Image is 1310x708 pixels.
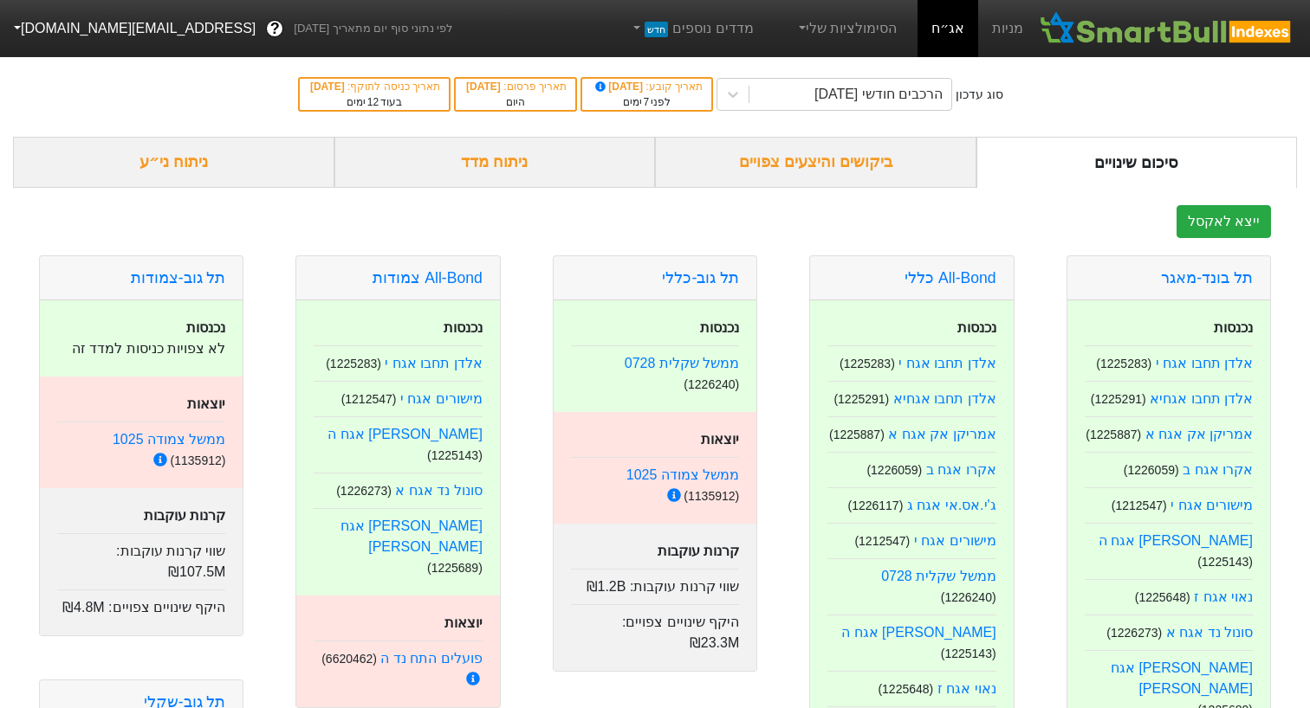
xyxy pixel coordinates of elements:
[905,269,995,286] a: All-Bond כללי
[57,533,225,582] div: שווי קרנות עוקבות :
[367,96,379,108] span: 12
[444,615,483,630] strong: יוצאות
[334,137,656,188] div: ניתוח מדד
[336,484,392,498] small: ( 1226273 )
[644,96,650,108] span: 7
[593,80,646,93] span: [DATE]
[270,17,280,41] span: ?
[881,569,995,583] a: ממשל שקלית 0728
[1135,590,1190,604] small: ( 1225648 )
[1099,533,1254,548] a: [PERSON_NAME] אגח ה
[131,269,226,286] a: תל גוב-צמודות
[385,356,482,370] a: אלדן תחבו אגח י
[13,137,334,188] div: ניתוח ני״ע
[701,432,739,447] strong: יוצאות
[1156,356,1253,370] a: אלדן תחבו אגח י
[591,94,703,110] div: לפני ימים
[506,96,525,108] span: היום
[976,137,1298,188] div: סיכום שינויים
[1112,499,1167,512] small: ( 1212547 )
[684,377,739,391] small: ( 1226240 )
[1214,320,1253,335] strong: נכנסות
[1086,428,1141,441] small: ( 1225887 )
[171,454,226,467] small: ( 1135912 )
[1111,660,1253,696] a: [PERSON_NAME] אגח [PERSON_NAME]
[840,357,895,370] small: ( 1225283 )
[187,396,225,411] strong: יוצאות
[1194,589,1253,604] a: נאוי אגח ז
[956,86,1003,104] div: סוג עדכון
[466,80,503,93] span: [DATE]
[587,579,626,594] span: ₪1.2B
[626,467,739,482] a: ממשל צמודה 1025
[1091,392,1146,406] small: ( 1225291 )
[907,498,996,512] a: ג'י.אס.אי אגח ג
[1166,625,1253,640] a: סונול נד אגח א
[326,357,381,370] small: ( 1225283 )
[571,604,739,653] div: היקף שינויים צפויים :
[700,320,739,335] strong: נכנסות
[866,463,922,477] small: ( 1226059 )
[829,428,885,441] small: ( 1225887 )
[1150,391,1253,406] a: אלדן תחבו אגחיא
[340,518,483,554] a: [PERSON_NAME] אגח [PERSON_NAME]
[591,79,703,94] div: תאריך קובע :
[1177,205,1271,238] button: ייצא לאקסל
[655,137,976,188] div: ביקושים והיצעים צפויים
[926,462,996,477] a: אקרו אגח ב
[937,681,996,696] a: נאוי אגח ז
[814,84,943,105] div: הרכבים חודשי [DATE]
[321,652,377,666] small: ( 6620462 )
[444,320,483,335] strong: נכנסות
[623,11,761,46] a: מדדים נוספיםחדש
[571,569,739,597] div: שווי קרנות עוקבות :
[941,647,996,660] small: ( 1225143 )
[113,432,225,447] a: ממשל צמודה 1025
[662,269,739,286] a: תל גוב-כללי
[841,625,996,640] a: [PERSON_NAME] אגח ה
[690,635,739,650] span: ₪23.3M
[878,682,933,696] small: ( 1225648 )
[854,534,910,548] small: ( 1212547 )
[1171,498,1253,512] a: מישורים אגח י
[1096,357,1151,370] small: ( 1225283 )
[310,80,347,93] span: [DATE]
[57,589,225,618] div: היקף שינויים צפויים :
[57,338,225,359] p: לא צפויות כניסות למדד זה
[1037,11,1296,46] img: SmartBull
[380,651,482,666] a: פועלים התח נד ה
[684,489,739,503] small: ( 1135912 )
[373,269,482,286] a: All-Bond צמודות
[395,483,482,498] a: סונול נד אגח א
[144,508,225,523] strong: קרנות עוקבות
[341,392,397,406] small: ( 1212547 )
[294,20,452,37] span: לפי נתוני סוף יום מתאריך [DATE]
[464,79,567,94] div: תאריך פרסום :
[625,356,739,370] a: ממשל שקלית 0728
[898,356,995,370] a: אלדן תחבו אגח י
[957,320,996,335] strong: נכנסות
[427,448,483,462] small: ( 1225143 )
[168,564,225,579] span: ₪107.5M
[1161,269,1253,286] a: תל בונד-מאגר
[308,79,440,94] div: תאריך כניסה לתוקף :
[941,590,996,604] small: ( 1226240 )
[400,391,483,406] a: מישורים אגח י
[186,320,225,335] strong: נכנסות
[658,544,739,558] strong: קרנות עוקבות
[308,94,440,110] div: בעוד ימים
[1183,462,1253,477] a: אקרו אגח ב
[1124,463,1179,477] small: ( 1226059 )
[888,427,995,441] a: אמריקן אק אגח א
[62,600,105,615] span: ₪4.8M
[833,392,889,406] small: ( 1225291 )
[1106,626,1162,640] small: ( 1226273 )
[847,499,903,512] small: ( 1226117 )
[1145,427,1253,441] a: אמריקן אק אגח א
[1197,555,1253,569] small: ( 1225143 )
[914,533,996,548] a: מישורים אגח י
[645,22,668,37] span: חדש
[893,391,996,406] a: אלדן תחבו אגחיא
[427,561,483,575] small: ( 1225689 )
[788,11,905,46] a: הסימולציות שלי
